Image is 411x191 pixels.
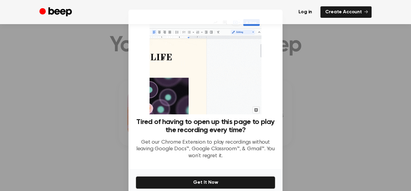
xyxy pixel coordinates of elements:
[136,139,275,160] p: Get our Chrome Extension to play recordings without leaving Google Docs™, Google Classroom™, & Gm...
[136,118,275,134] h3: Tired of having to open up this page to play the recording every time?
[294,6,317,18] a: Log in
[136,176,275,189] button: Get It Now
[39,6,73,18] a: Beep
[150,17,261,114] img: Beep extension in action
[320,6,372,18] a: Create Account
